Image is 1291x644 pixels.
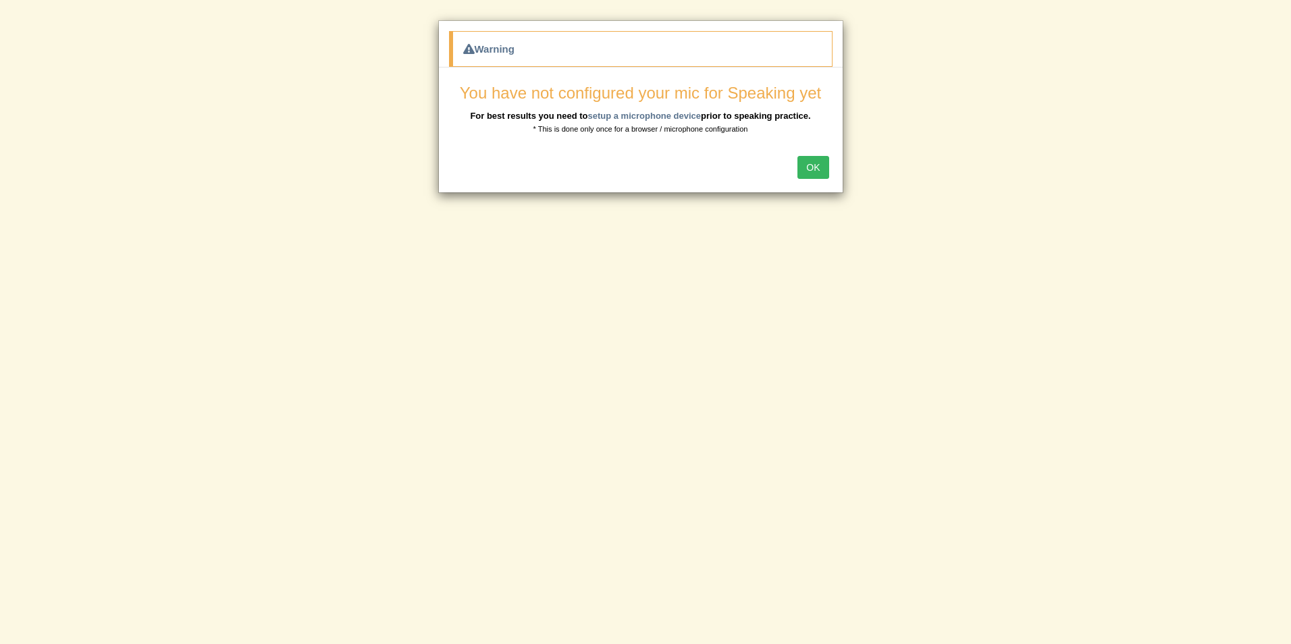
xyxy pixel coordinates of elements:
[533,125,748,133] small: * This is done only once for a browser / microphone configuration
[470,111,810,121] b: For best results you need to prior to speaking practice.
[449,31,833,67] div: Warning
[460,84,821,102] span: You have not configured your mic for Speaking yet
[587,111,701,121] a: setup a microphone device
[797,156,828,179] button: OK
